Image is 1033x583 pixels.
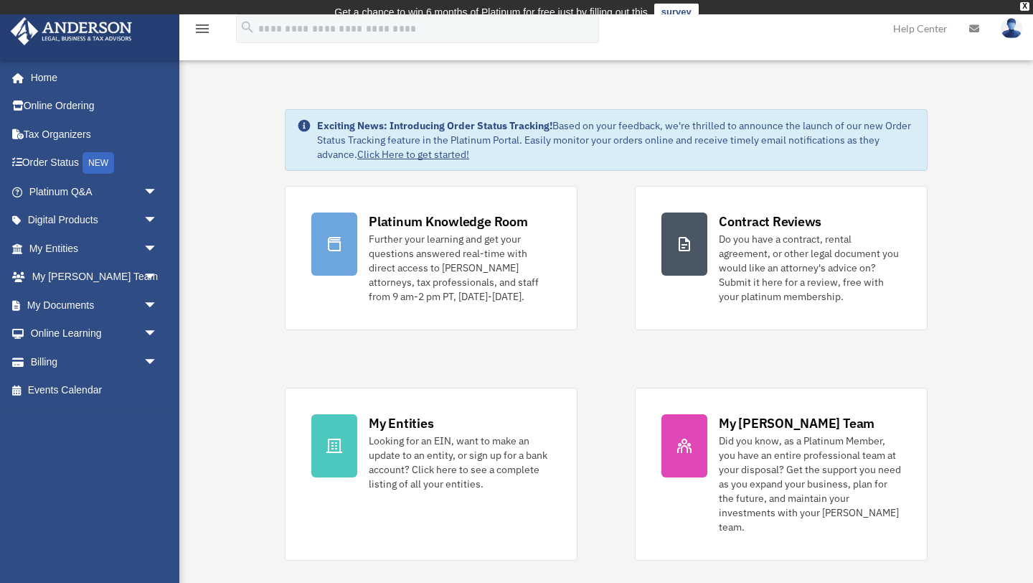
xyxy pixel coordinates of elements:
[635,186,928,330] a: Contract Reviews Do you have a contract, rental agreement, or other legal document you would like...
[194,20,211,37] i: menu
[654,4,699,21] a: survey
[10,149,179,178] a: Order StatusNEW
[10,320,179,348] a: Online Learningarrow_drop_down
[10,348,179,376] a: Billingarrow_drop_down
[1001,18,1022,39] img: User Pic
[143,348,172,377] span: arrow_drop_down
[143,263,172,292] span: arrow_drop_down
[285,186,577,330] a: Platinum Knowledge Room Further your learning and get your questions answered real-time with dire...
[635,388,928,561] a: My [PERSON_NAME] Team Did you know, as a Platinum Member, you have an entire professional team at...
[10,177,179,206] a: Platinum Q&Aarrow_drop_down
[285,388,577,561] a: My Entities Looking for an EIN, want to make an update to an entity, or sign up for a bank accoun...
[82,152,114,174] div: NEW
[10,263,179,291] a: My [PERSON_NAME] Teamarrow_drop_down
[10,291,179,320] a: My Documentsarrow_drop_down
[369,232,551,304] div: Further your learning and get your questions answered real-time with direct access to [PERSON_NAM...
[194,25,211,37] a: menu
[143,291,172,320] span: arrow_drop_down
[719,232,901,304] div: Do you have a contract, rental agreement, or other legal document you would like an attorney's ad...
[10,92,179,121] a: Online Ordering
[369,213,528,230] div: Platinum Knowledge Room
[10,206,179,235] a: Digital Productsarrow_drop_down
[357,148,469,161] a: Click Here to get started!
[1020,2,1029,11] div: close
[240,19,255,35] i: search
[10,63,172,92] a: Home
[369,434,551,491] div: Looking for an EIN, want to make an update to an entity, or sign up for a bank account? Click her...
[334,4,648,21] div: Get a chance to win 6 months of Platinum for free just by filling out this
[10,120,179,149] a: Tax Organizers
[317,119,552,132] strong: Exciting News: Introducing Order Status Tracking!
[719,414,874,432] div: My [PERSON_NAME] Team
[143,234,172,263] span: arrow_drop_down
[10,234,179,263] a: My Entitiesarrow_drop_down
[143,177,172,207] span: arrow_drop_down
[369,414,433,432] div: My Entities
[719,434,901,534] div: Did you know, as a Platinum Member, you have an entire professional team at your disposal? Get th...
[143,206,172,235] span: arrow_drop_down
[6,17,136,45] img: Anderson Advisors Platinum Portal
[143,320,172,349] span: arrow_drop_down
[719,213,821,230] div: Contract Reviews
[317,118,915,162] div: Based on your feedback, we're thrilled to announce the launch of our new Order Status Tracking fe...
[10,376,179,405] a: Events Calendar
